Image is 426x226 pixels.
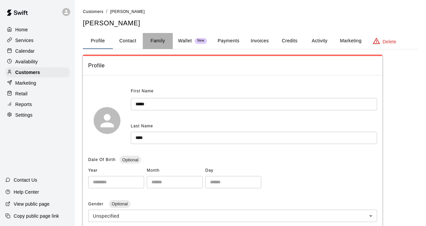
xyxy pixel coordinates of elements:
div: basic tabs example [83,33,418,49]
span: Date Of Birth [88,157,115,162]
button: Payments [212,33,245,49]
button: Contact [113,33,143,49]
span: Last Name [131,124,153,128]
p: Wallet [178,37,192,44]
p: Help Center [14,189,39,195]
a: Reports [5,99,70,109]
h5: [PERSON_NAME] [83,19,418,28]
p: Retail [15,90,28,97]
a: Customers [5,67,70,77]
span: Gender [88,202,105,206]
span: [PERSON_NAME] [110,9,145,14]
p: Calendar [15,48,35,54]
button: Invoices [245,33,275,49]
p: Delete [383,38,396,45]
p: Customers [15,69,40,76]
p: Marketing [15,80,36,86]
span: Day [205,165,261,176]
a: Settings [5,110,70,120]
a: Retail [5,89,70,99]
div: Unspecified [88,210,377,222]
span: Profile [88,61,377,70]
span: First Name [131,86,154,97]
a: Calendar [5,46,70,56]
span: New [195,39,207,43]
button: Activity [305,33,334,49]
p: Services [15,37,34,44]
a: Services [5,35,70,45]
p: Copy public page link [14,213,59,219]
p: Reports [15,101,32,108]
nav: breadcrumb [83,8,418,15]
button: Marketing [334,33,367,49]
p: Settings [15,112,33,118]
a: Marketing [5,78,70,88]
a: Availability [5,57,70,67]
p: Home [15,26,28,33]
p: Availability [15,58,38,65]
span: Month [147,165,203,176]
span: Optional [119,157,141,162]
button: Profile [83,33,113,49]
button: Credits [275,33,305,49]
span: Year [88,165,144,176]
a: Customers [83,9,104,14]
button: Family [143,33,173,49]
a: Home [5,25,70,35]
span: Optional [109,201,130,206]
p: Contact Us [14,177,37,183]
li: / [106,8,107,15]
p: View public page [14,201,50,207]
